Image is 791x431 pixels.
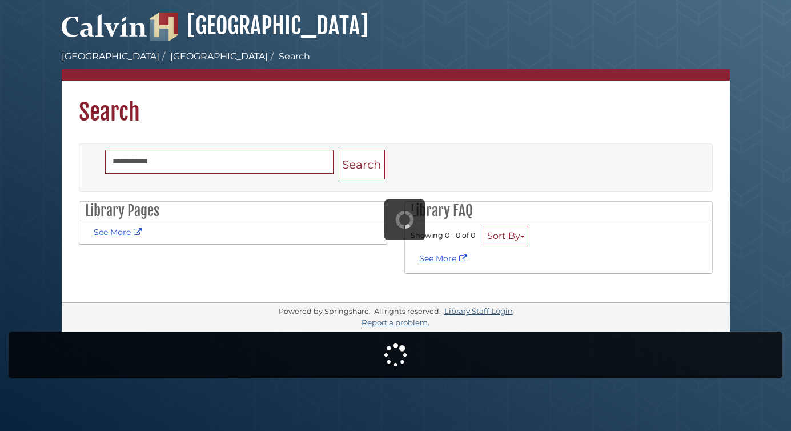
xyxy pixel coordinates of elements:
h2: Library FAQ [405,202,712,220]
a: Report a problem. [362,318,429,327]
a: Calvin University [62,26,147,37]
div: Powered by Springshare. [277,307,372,316]
img: Working... [396,211,413,229]
a: [GEOGRAPHIC_DATA] [150,11,368,40]
button: Search [339,150,385,180]
a: See More [419,253,470,264]
li: Search [268,50,310,63]
div: All rights reserved. [372,307,443,316]
img: Hekman Library Logo [150,13,178,41]
a: [GEOGRAPHIC_DATA] [62,51,159,62]
a: [GEOGRAPHIC_DATA] [170,51,268,62]
img: Calvin [62,9,147,41]
nav: breadcrumb [62,50,730,81]
a: See More [94,227,144,237]
span: Showing 0 - 0 of 0 [411,231,475,240]
h2: Library Pages [79,202,387,220]
button: Sort By [484,226,528,246]
a: Library Staff Login [444,306,513,316]
h1: Search [62,81,730,126]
